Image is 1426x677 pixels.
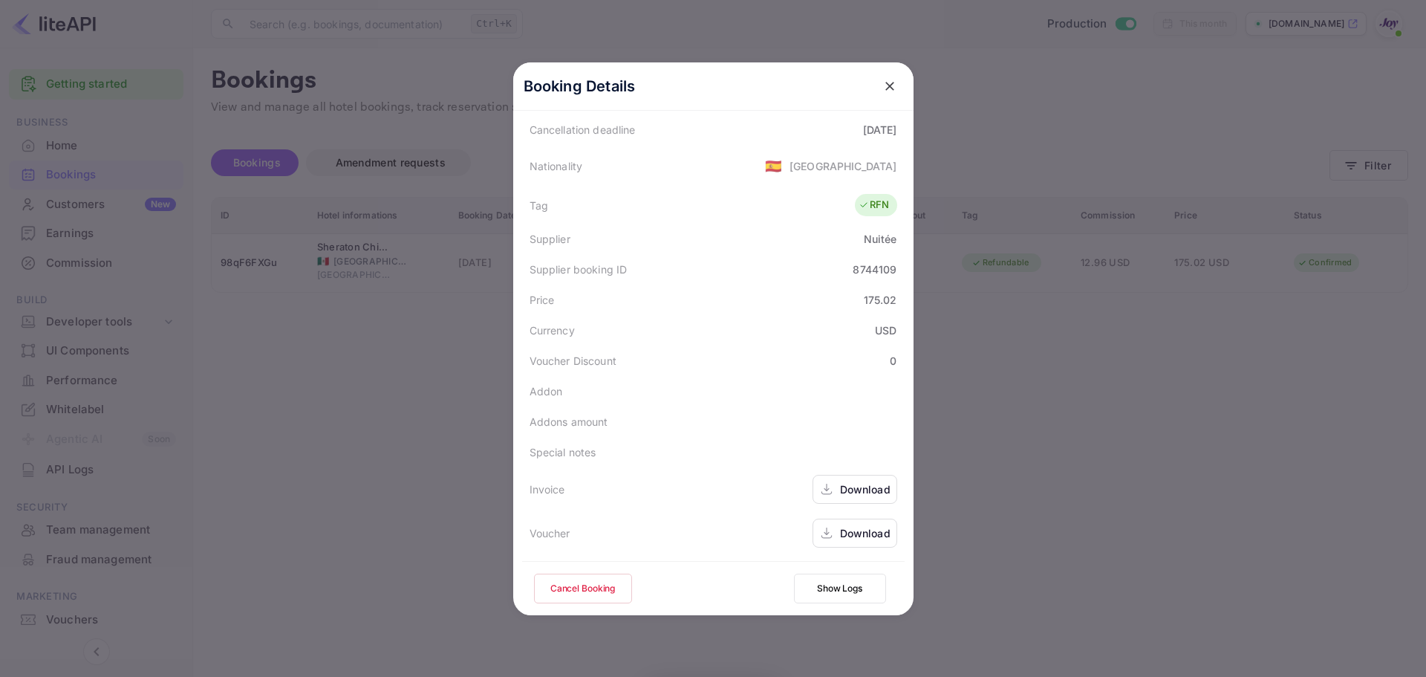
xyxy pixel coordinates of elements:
div: 175.02 [864,292,897,308]
p: Booking Details [524,75,636,97]
span: United States [765,152,782,179]
div: Nationality [530,158,583,174]
div: Nuitée [864,231,897,247]
div: RFN [859,198,889,213]
div: USD [875,323,896,338]
div: Invoice [530,482,565,497]
div: Supplier [530,231,570,247]
div: Addons amount [530,414,608,430]
div: 0 [890,353,896,369]
div: Download [840,482,891,497]
div: Voucher Discount [530,353,616,369]
div: Price [530,292,555,308]
div: Cancellation deadline [530,122,636,137]
button: Cancel Booking [534,574,632,603]
div: Tag [530,198,548,213]
div: 8744109 [853,262,896,277]
button: close [876,73,903,100]
div: Download [840,525,891,541]
div: [DATE] [863,122,897,137]
button: Show Logs [794,574,886,603]
div: [GEOGRAPHIC_DATA] [789,158,897,174]
div: Voucher [530,525,570,541]
div: Addon [530,383,563,399]
div: Currency [530,323,575,338]
div: Special notes [530,444,596,460]
div: Supplier booking ID [530,262,628,277]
